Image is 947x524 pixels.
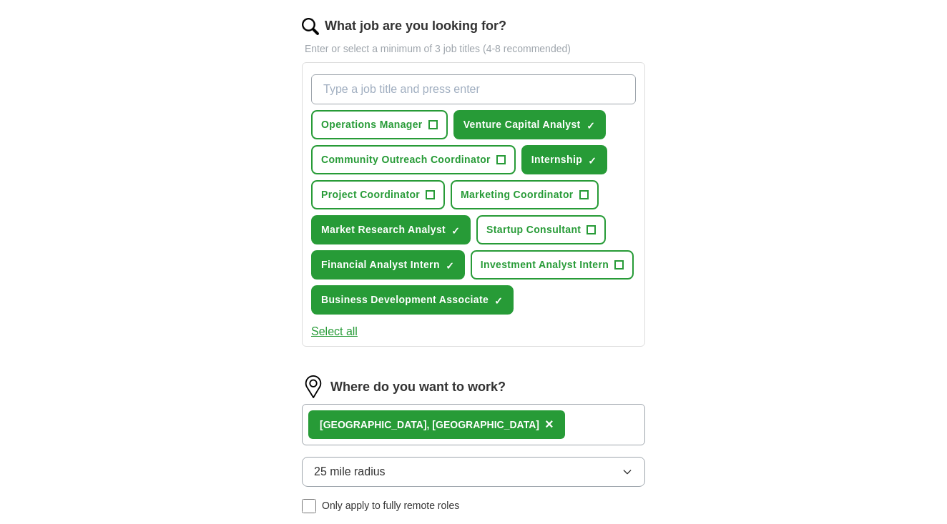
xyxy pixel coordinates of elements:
[494,295,503,307] span: ✓
[320,417,539,432] div: , [GEOGRAPHIC_DATA]
[451,180,598,209] button: Marketing Coordinator
[311,215,471,244] button: Market Research Analyst✓
[321,257,440,272] span: Financial Analyst Intern
[325,16,506,36] label: What job are you looking for?
[311,110,448,139] button: Operations Manager
[453,110,606,139] button: Venture Capital Analyst✓
[311,145,516,174] button: Community Outreach Coordinator
[330,377,506,397] label: Where do you want to work?
[302,41,645,56] p: Enter or select a minimum of 3 job titles (4-8 recommended)
[321,222,446,237] span: Market Research Analyst
[476,215,606,244] button: Startup Consultant
[587,120,595,132] span: ✓
[451,225,460,237] span: ✓
[311,285,514,315] button: Business Development Associate✓
[486,222,581,237] span: Startup Consultant
[321,152,491,167] span: Community Outreach Coordinator
[302,18,319,35] img: search.png
[302,375,325,398] img: location.png
[311,250,465,280] button: Financial Analyst Intern✓
[302,457,645,487] button: 25 mile radius
[471,250,634,280] button: Investment Analyst Intern
[521,145,607,174] button: Internship✓
[321,117,423,132] span: Operations Manager
[588,155,597,167] span: ✓
[302,499,316,513] input: Only apply to fully remote roles
[461,187,573,202] span: Marketing Coordinator
[322,498,459,513] span: Only apply to fully remote roles
[531,152,582,167] span: Internship
[311,323,358,340] button: Select all
[314,463,386,480] span: 25 mile radius
[446,260,454,272] span: ✓
[463,117,581,132] span: Venture Capital Analyst
[311,180,445,209] button: Project Coordinator
[545,416,554,432] span: ×
[321,292,489,307] span: Business Development Associate
[481,257,609,272] span: Investment Analyst Intern
[311,74,636,104] input: Type a job title and press enter
[320,419,427,430] strong: [GEOGRAPHIC_DATA]
[321,187,420,202] span: Project Coordinator
[545,414,554,435] button: ×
